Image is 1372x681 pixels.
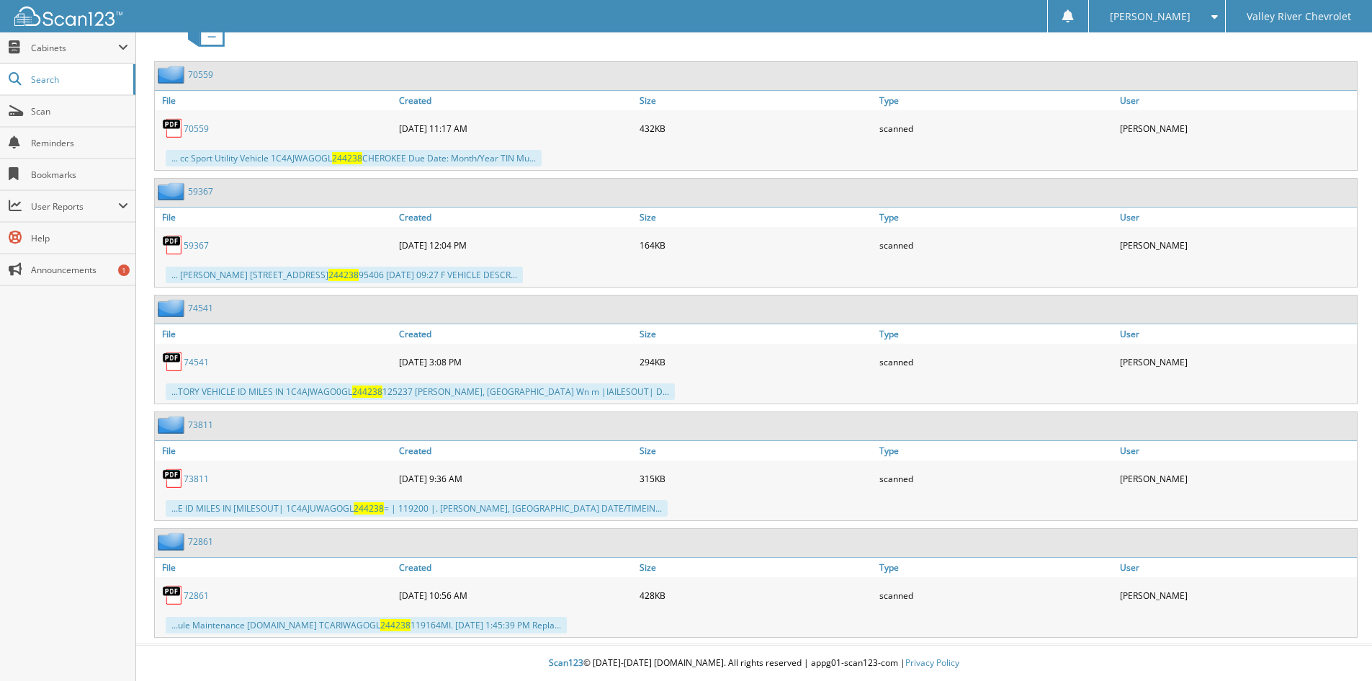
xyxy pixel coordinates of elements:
div: [PERSON_NAME] [1116,581,1357,610]
div: scanned [876,581,1116,610]
a: User [1116,208,1357,227]
a: Type [876,91,1116,110]
span: Scan [31,105,128,117]
a: 59367 [188,185,213,197]
div: scanned [876,464,1116,493]
span: 244238 [352,386,382,398]
a: Size [636,208,876,227]
span: Announcements [31,264,128,276]
a: File [155,324,395,344]
a: 73811 [184,473,209,485]
span: Cabinets [31,42,118,54]
a: 70559 [184,123,209,135]
img: PDF.png [162,584,184,606]
div: 428KB [636,581,876,610]
a: 73811 [188,419,213,431]
div: 432KB [636,114,876,143]
img: PDF.png [162,468,184,489]
a: Size [636,441,876,460]
span: 244238 [332,152,362,164]
a: User [1116,91,1357,110]
img: PDF.png [162,351,184,373]
div: scanned [876,114,1116,143]
div: [DATE] 3:08 PM [395,347,636,376]
div: 315KB [636,464,876,493]
a: Size [636,558,876,577]
a: Created [395,91,636,110]
img: folder2.png [158,299,188,317]
a: File [155,91,395,110]
span: [PERSON_NAME] [1110,12,1191,21]
div: [DATE] 11:17 AM [395,114,636,143]
span: User Reports [31,200,118,213]
span: Valley River Chevrolet [1247,12,1351,21]
a: 74541 [188,302,213,314]
a: 70559 [188,68,213,81]
a: File [155,441,395,460]
div: [PERSON_NAME] [1116,347,1357,376]
div: 1 [118,264,130,276]
a: Privacy Policy [905,656,959,669]
a: Created [395,558,636,577]
span: Help [31,232,128,244]
a: User [1116,441,1357,460]
img: folder2.png [158,66,188,84]
a: Created [395,208,636,227]
img: PDF.png [162,234,184,256]
div: [PERSON_NAME] [1116,464,1357,493]
a: 72861 [188,535,213,548]
span: Search [31,74,126,86]
a: Created [395,324,636,344]
div: 164KB [636,231,876,259]
img: folder2.png [158,533,188,551]
div: [PERSON_NAME] [1116,114,1357,143]
span: Reminders [31,137,128,149]
a: File [155,558,395,577]
a: Type [876,208,1116,227]
div: © [DATE]-[DATE] [DOMAIN_NAME]. All rights reserved | appg01-scan123-com | [136,646,1372,681]
img: folder2.png [158,182,188,200]
div: [PERSON_NAME] [1116,231,1357,259]
div: ...ule Maintenance [DOMAIN_NAME] TCARIWAGOGL 119164MI. [DATE] 1:45:39 PM Repla... [166,617,567,633]
a: Size [636,91,876,110]
a: User [1116,324,1357,344]
a: Type [876,324,1116,344]
span: 244238 [354,502,384,515]
div: ...TORY VEHICLE ID MILES IN 1C4AJWAGO0GL 125237 [PERSON_NAME], [GEOGRAPHIC_DATA] Wn m |IAILESOUT|... [166,383,675,400]
span: Scan123 [549,656,583,669]
div: ...E ID MILES IN [MILESOUT| 1C4AJUWAGOGL = | 119200 |. [PERSON_NAME], [GEOGRAPHIC_DATA] DATE/TIME... [166,500,668,517]
span: 244238 [328,269,359,281]
div: scanned [876,231,1116,259]
div: 294KB [636,347,876,376]
div: ... cc Sport Utility Vehicle 1C4AJWAGOGL CHEROKEE Due Date: Month/Year TIN Mu... [166,150,542,166]
a: Type [876,558,1116,577]
span: 244238 [380,619,411,631]
div: [DATE] 12:04 PM [395,231,636,259]
div: ... [PERSON_NAME] [STREET_ADDRESS] 95406 [DATE] 09:27 F VEHICLE DESCR... [166,267,523,283]
div: scanned [876,347,1116,376]
div: [DATE] 9:36 AM [395,464,636,493]
a: Type [876,441,1116,460]
a: 59367 [184,239,209,252]
a: 74541 [184,356,209,368]
a: Created [395,441,636,460]
div: [DATE] 10:56 AM [395,581,636,610]
span: Bookmarks [31,169,128,181]
img: scan123-logo-white.svg [14,6,122,26]
a: File [155,208,395,227]
a: User [1116,558,1357,577]
a: Size [636,324,876,344]
img: folder2.png [158,416,188,434]
img: PDF.png [162,117,184,139]
a: 72861 [184,589,209,602]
